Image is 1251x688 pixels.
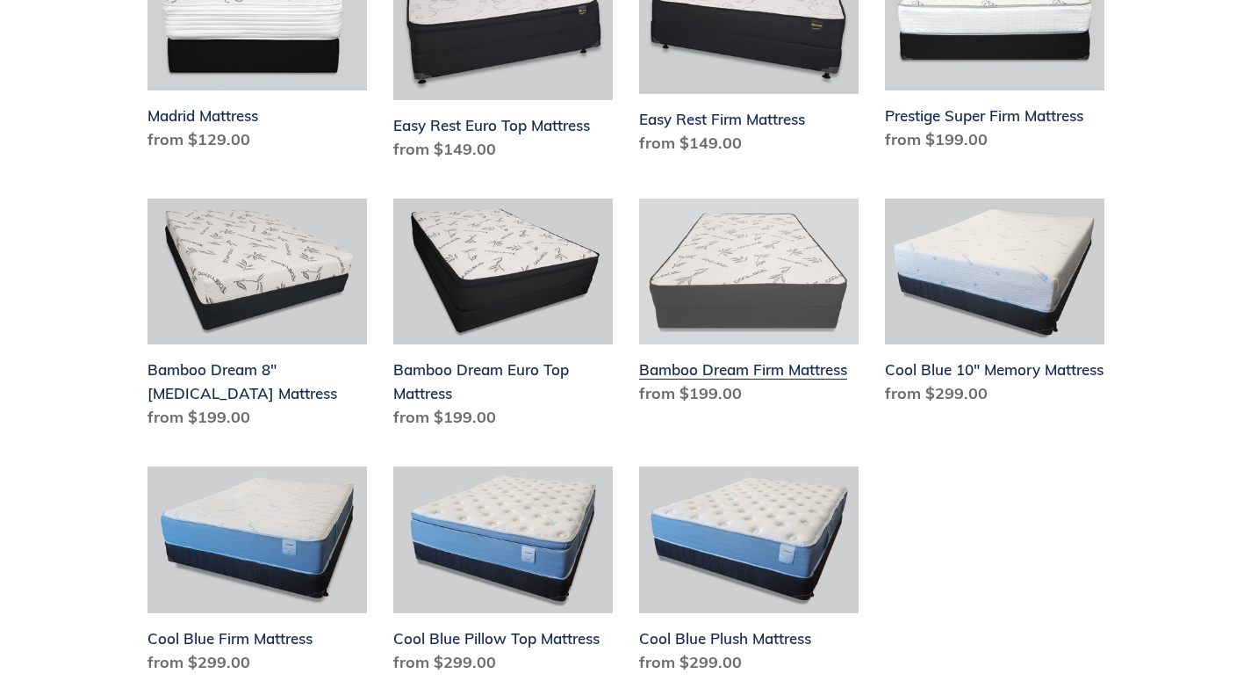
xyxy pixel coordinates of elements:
[639,467,859,681] a: Cool Blue Plush Mattress
[147,199,367,437] a: Bamboo Dream 8" Memory Foam Mattress
[393,467,613,681] a: Cool Blue Pillow Top Mattress
[147,467,367,681] a: Cool Blue Firm Mattress
[885,199,1104,413] a: Cool Blue 10" Memory Mattress
[393,199,613,437] a: Bamboo Dream Euro Top Mattress
[639,199,859,413] a: Bamboo Dream Firm Mattress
